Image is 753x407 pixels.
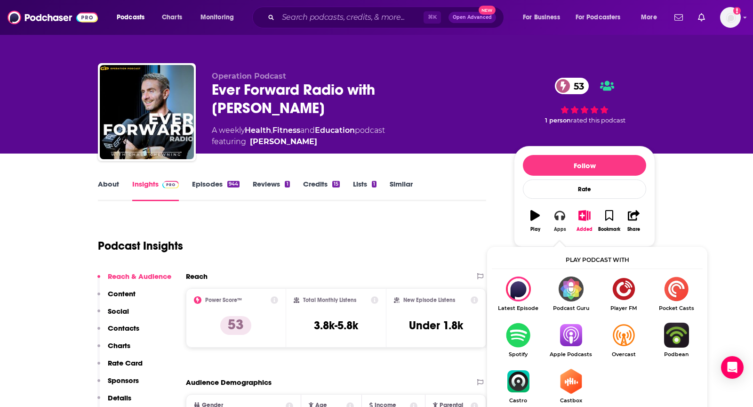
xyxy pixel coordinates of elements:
span: Player FM [597,305,650,311]
span: Apple Podcasts [545,351,597,358]
div: Open Intercom Messenger [721,356,744,379]
span: Latest Episode [492,305,545,311]
a: Charts [156,10,188,25]
button: Reach & Audience [97,272,171,289]
a: Credits15 [303,179,340,201]
div: 15 [332,181,340,187]
a: Player FMPlayer FM [597,277,650,311]
span: rated this podcast [571,117,625,124]
a: Chase Chewning [250,136,317,147]
p: 53 [220,316,251,335]
a: Fitness [272,126,300,135]
button: Bookmark [597,204,621,238]
span: New [479,6,496,15]
div: Ever Forward Radio with Chase Chewning on Latest Episode [492,277,545,311]
button: Apps [547,204,572,238]
a: Ever Forward Radio with Chase Chewning [100,65,194,159]
button: open menu [634,10,669,25]
h2: Total Monthly Listens [303,297,356,303]
button: Follow [523,155,646,176]
button: Contacts [97,324,139,341]
span: Open Advanced [453,15,492,20]
p: Sponsors [108,376,139,385]
a: PodbeanPodbean [650,323,703,358]
button: open menu [110,10,157,25]
a: OvercastOvercast [597,323,650,358]
span: Podcast Guru [545,305,597,311]
a: Pocket CastsPocket Casts [650,277,703,311]
a: Episodes944 [192,179,240,201]
a: InsightsPodchaser Pro [132,179,179,201]
img: Podchaser Pro [162,181,179,188]
a: Show notifications dropdown [671,9,687,25]
a: CastroCastro [492,369,545,404]
span: For Podcasters [576,11,621,24]
p: Contacts [108,324,139,333]
span: Monitoring [200,11,234,24]
button: Open AdvancedNew [449,12,496,23]
h2: New Episode Listens [403,297,455,303]
button: Sponsors [97,376,139,393]
button: Show profile menu [720,7,741,28]
div: 944 [227,181,240,187]
span: Operation Podcast [212,72,286,81]
button: Added [572,204,597,238]
span: Castro [492,398,545,404]
span: 53 [564,78,589,94]
div: Play podcast with [492,252,703,269]
p: Reach & Audience [108,272,171,281]
a: 53 [555,78,589,94]
button: Rate Card [97,358,143,376]
span: Spotify [492,351,545,358]
span: Podbean [650,351,703,358]
div: 53 1 personrated this podcast [514,72,655,130]
div: Apps [554,227,566,232]
span: and [300,126,315,135]
div: A weekly podcast [212,125,385,147]
span: For Business [523,11,560,24]
div: 1 [372,181,376,187]
button: open menu [516,10,572,25]
a: SpotifySpotify [492,323,545,358]
span: Podcasts [117,11,144,24]
a: Podcast GuruPodcast Guru [545,277,597,311]
div: Added [577,227,593,232]
p: Rate Card [108,358,143,367]
a: Reviews1 [253,179,289,201]
h3: Under 1.8k [409,318,463,333]
a: Show notifications dropdown [694,9,709,25]
div: 1 [285,181,289,187]
img: User Profile [720,7,741,28]
button: Play [523,204,547,238]
input: Search podcasts, credits, & more... [278,10,424,25]
p: Social [108,307,129,316]
span: Charts [162,11,182,24]
button: Content [97,289,136,307]
span: , [271,126,272,135]
div: Share [627,227,640,232]
a: Apple PodcastsApple Podcasts [545,323,597,358]
h2: Power Score™ [205,297,242,303]
div: Rate [523,179,646,199]
span: 1 person [545,117,571,124]
div: Search podcasts, credits, & more... [261,7,513,28]
button: Charts [97,341,130,358]
a: Lists1 [353,179,376,201]
span: Logged in as TeemsPR [720,7,741,28]
h2: Audience Demographics [186,378,272,387]
p: Charts [108,341,130,350]
span: ⌘ K [424,11,441,24]
h1: Podcast Insights [98,239,183,253]
div: Bookmark [598,227,620,232]
h2: Reach [186,272,208,281]
button: Share [622,204,646,238]
a: CastboxCastbox [545,369,597,404]
button: Social [97,307,129,324]
div: Play [530,227,540,232]
img: Podchaser - Follow, Share and Rate Podcasts [8,8,98,26]
a: About [98,179,119,201]
h3: 3.8k-5.8k [314,318,358,333]
a: Education [315,126,355,135]
span: Overcast [597,351,650,358]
